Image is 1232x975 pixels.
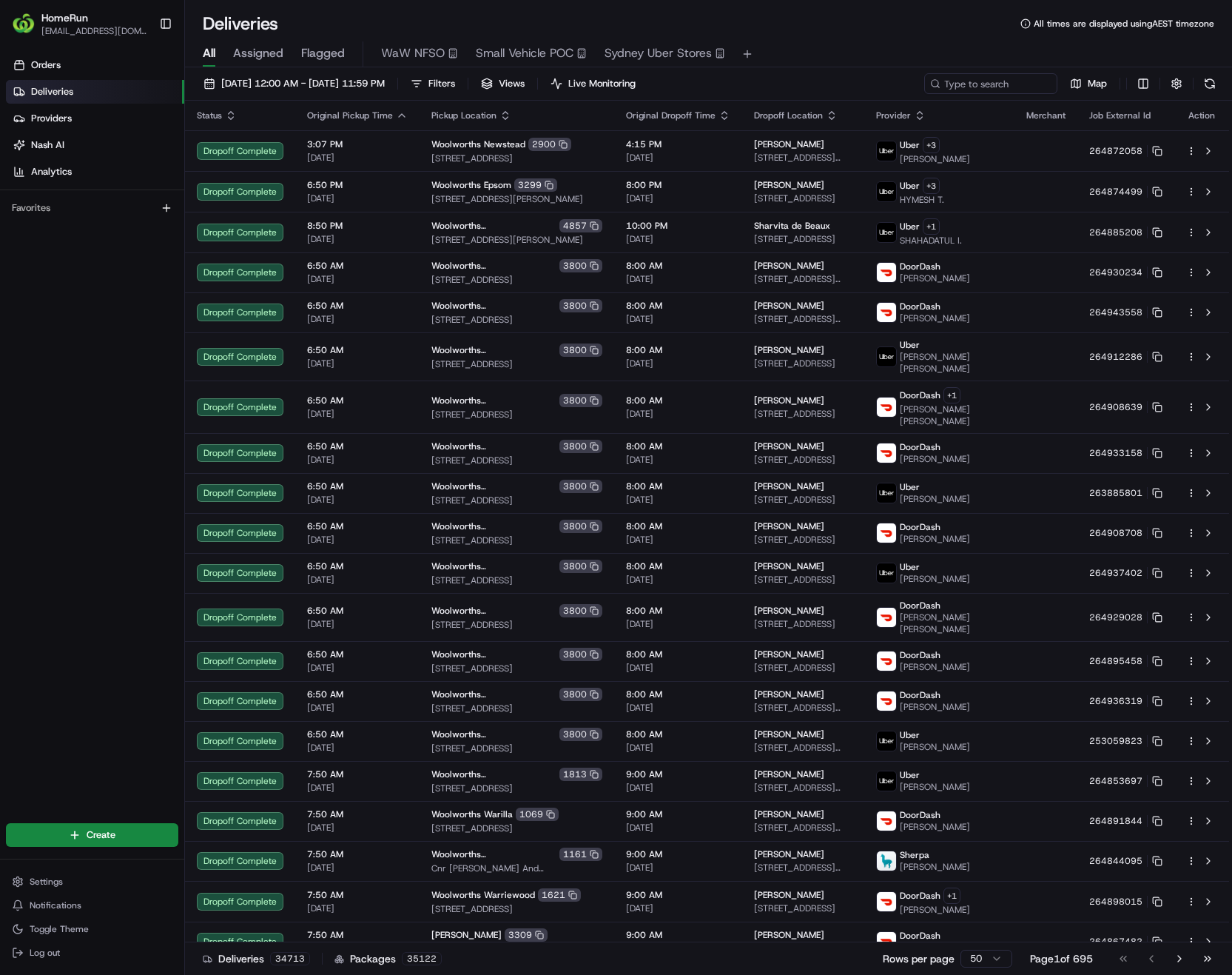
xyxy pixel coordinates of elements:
span: [PERSON_NAME] [900,781,970,793]
span: Woolworths [GEOGRAPHIC_DATA] (VDOS) [431,728,556,740]
button: Refresh [1199,73,1220,94]
span: 7:50 AM [307,768,408,780]
button: +3 [923,137,940,153]
button: Map [1063,73,1114,94]
div: Action [1186,110,1217,121]
button: [EMAIL_ADDRESS][DOMAIN_NAME] [41,25,147,37]
span: [DATE] [307,534,408,546]
div: 3800 [559,299,602,312]
span: Live Monitoring [568,77,636,90]
span: [STREET_ADDRESS] [431,409,602,421]
span: 6:50 AM [307,605,408,617]
span: 8:00 AM [626,560,730,572]
span: [DATE] [626,454,730,466]
span: Woolworths [GEOGRAPHIC_DATA] (VDOS) [431,395,556,406]
span: Analytics [31,165,72,178]
span: DoorDash [900,689,940,701]
span: [PERSON_NAME] [900,312,970,324]
span: [DATE] [307,454,408,466]
span: DoorDash [900,389,940,401]
span: WaW NFSO [381,44,445,62]
span: 7:50 AM [307,808,408,820]
span: Woolworths [GEOGRAPHIC_DATA] (VDOS) [431,605,556,617]
span: Deliveries [31,85,73,98]
button: 264936319 [1089,695,1162,707]
span: [DATE] [307,152,408,164]
span: [STREET_ADDRESS] [754,618,852,630]
span: [DATE] [626,233,730,245]
button: 264885208 [1089,227,1162,238]
span: [STREET_ADDRESS] [431,495,602,506]
span: 10:00 PM [626,220,730,232]
span: [STREET_ADDRESS][PERSON_NAME] [754,273,852,285]
span: Dropoff Location [754,110,823,121]
span: Flagged [301,44,345,62]
span: Woolworths [GEOGRAPHIC_DATA] (VDOS) [431,560,556,572]
span: Uber [900,729,920,741]
span: 6:50 PM [307,179,408,191]
img: doordash_logo_v2.png [877,398,896,417]
div: 3800 [559,394,602,407]
img: doordash_logo_v2.png [877,811,896,831]
span: 264891844 [1089,815,1142,827]
span: DoorDash [900,441,940,453]
span: [STREET_ADDRESS] [431,153,602,164]
span: [DATE] [626,742,730,754]
span: [DATE] [626,494,730,506]
span: [DATE] [626,273,730,285]
button: 264867482 [1089,936,1162,948]
button: +1 [943,387,960,403]
span: 8:00 AM [626,480,730,492]
span: [STREET_ADDRESS] [431,703,602,714]
button: 264844095 [1089,855,1162,867]
span: 264898015 [1089,896,1142,908]
span: 264908708 [1089,527,1142,539]
span: [PERSON_NAME] [754,649,824,660]
span: 3:07 PM [307,138,408,150]
span: [DATE] [307,313,408,325]
button: 264908708 [1089,527,1162,539]
span: [DATE] [307,662,408,674]
span: [STREET_ADDRESS][PERSON_NAME] [754,313,852,325]
span: 6:50 AM [307,728,408,740]
span: [DATE] [307,273,408,285]
span: 6:50 AM [307,344,408,356]
span: [STREET_ADDRESS] [754,192,852,204]
span: [PERSON_NAME] [754,480,824,492]
span: Woolworths [GEOGRAPHIC_DATA] (VDOS) [431,688,556,700]
span: [PERSON_NAME] [900,453,970,465]
span: [PERSON_NAME] [754,395,824,406]
span: Status [197,110,222,121]
span: 264874499 [1089,186,1142,198]
span: 264872058 [1089,145,1142,157]
span: 264867482 [1089,936,1142,948]
span: [STREET_ADDRESS] [754,358,852,369]
img: doordash_logo_v2.png [877,263,896,282]
button: Settings [6,871,178,892]
span: [STREET_ADDRESS] [431,274,602,286]
span: [DATE] [307,618,408,630]
span: Providers [31,112,72,125]
button: HomeRun [41,10,88,25]
span: [STREET_ADDRESS] [754,454,852,466]
img: doordash_logo_v2.png [877,932,896,951]
span: 264936319 [1089,695,1142,707]
span: 8:00 AM [626,300,730,312]
span: Woolworths [GEOGRAPHIC_DATA] (VDOS) [431,260,556,272]
span: Woolworths [GEOGRAPHIC_DATA] [431,768,556,780]
span: 4:15 PM [626,138,730,150]
span: 6:50 AM [307,520,408,532]
span: Small Vehicle POC [476,44,573,62]
span: [PERSON_NAME] [754,520,824,532]
span: [PERSON_NAME] [754,688,824,700]
div: 1813 [559,768,602,781]
span: 6:50 AM [307,560,408,572]
button: 264908639 [1089,401,1162,413]
img: doordash_logo_v2.png [877,651,896,671]
span: [DATE] [307,494,408,506]
span: [PERSON_NAME] [754,768,824,780]
span: [PERSON_NAME] [900,661,970,673]
span: Assigned [233,44,283,62]
span: [DATE] [626,574,730,586]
